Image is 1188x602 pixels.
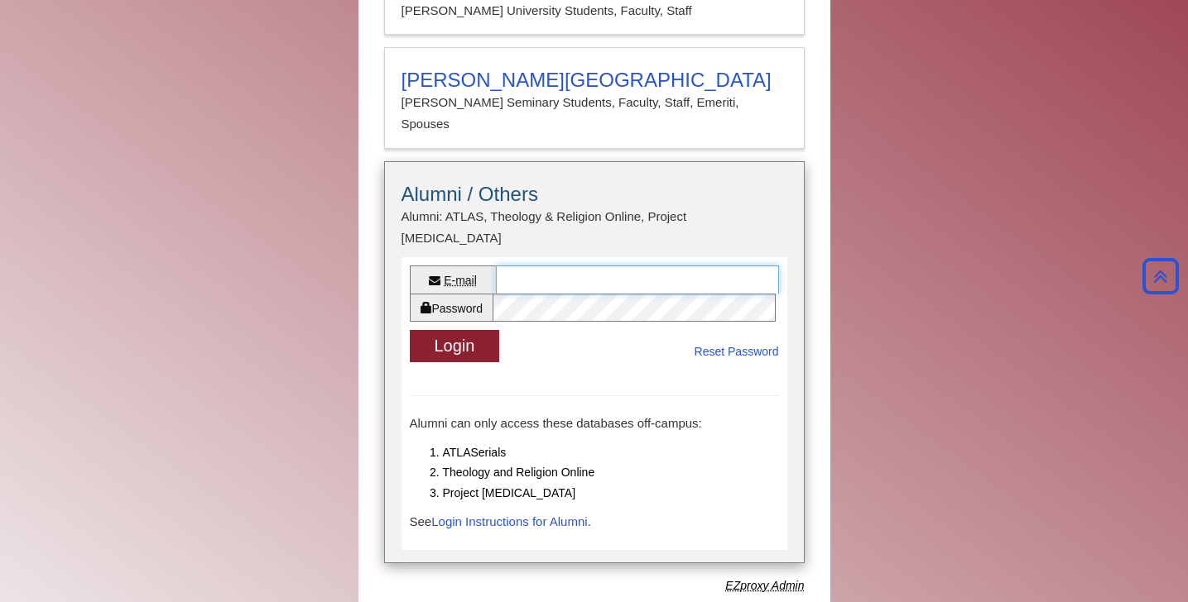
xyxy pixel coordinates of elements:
[410,330,500,362] button: Login
[402,183,787,250] summary: Alumni / OthersAlumni: ATLAS, Theology & Religion Online, Project [MEDICAL_DATA]
[431,514,587,528] a: Login Instructions for Alumni
[443,442,779,463] li: ATLASerials
[410,413,779,434] p: Alumni can only access these databases off-campus:
[410,294,493,322] label: Password
[402,92,787,136] p: [PERSON_NAME] Seminary Students, Faculty, Staff, Emeriti, Spouses
[410,511,779,533] p: See .
[725,579,804,592] dfn: Use Alumni login
[402,206,787,250] p: Alumni: ATLAS, Theology & Religion Online, Project [MEDICAL_DATA]
[695,342,779,362] a: Reset Password
[443,462,779,483] li: Theology and Religion Online
[444,274,477,287] abbr: E-mail or username
[1137,267,1184,286] a: Back to Top
[402,183,787,206] h3: Alumni / Others
[443,483,779,504] li: Project [MEDICAL_DATA]
[402,69,787,92] h3: [PERSON_NAME][GEOGRAPHIC_DATA]
[384,47,805,149] a: [PERSON_NAME][GEOGRAPHIC_DATA][PERSON_NAME] Seminary Students, Faculty, Staff, Emeriti, Spouses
